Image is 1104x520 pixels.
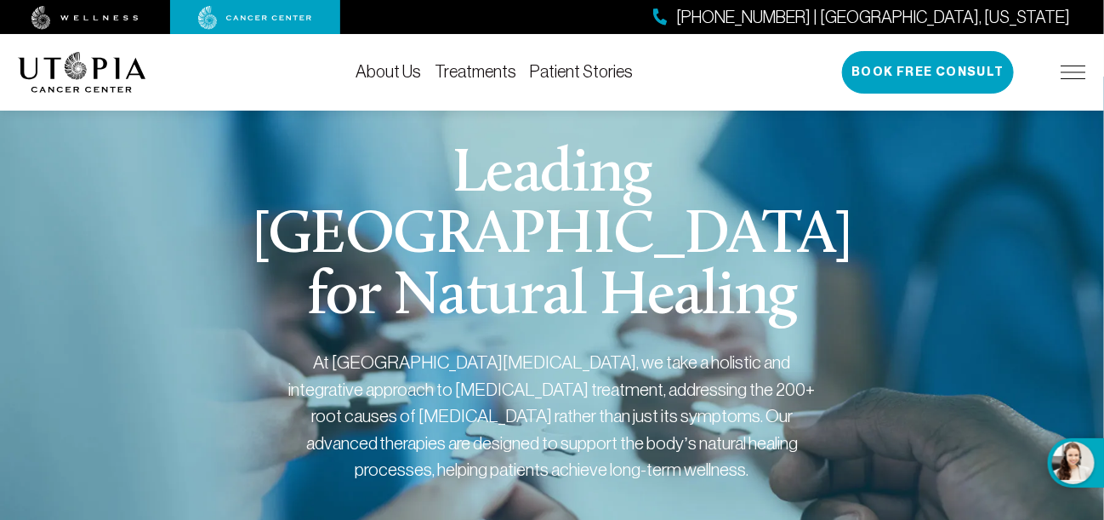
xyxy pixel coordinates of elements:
img: icon-hamburger [1061,66,1086,79]
div: At [GEOGRAPHIC_DATA][MEDICAL_DATA], we take a holistic and integrative approach to [MEDICAL_DATA]... [288,349,816,483]
img: logo [18,52,146,93]
img: wellness [31,6,139,30]
h1: Leading [GEOGRAPHIC_DATA] for Natural Healing [227,145,878,329]
a: About Us [356,62,421,81]
a: Treatments [435,62,516,81]
span: [PHONE_NUMBER] | [GEOGRAPHIC_DATA], [US_STATE] [676,5,1070,30]
button: Book Free Consult [842,51,1014,94]
a: Patient Stories [530,62,633,81]
a: [PHONE_NUMBER] | [GEOGRAPHIC_DATA], [US_STATE] [653,5,1070,30]
img: cancer center [198,6,312,30]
